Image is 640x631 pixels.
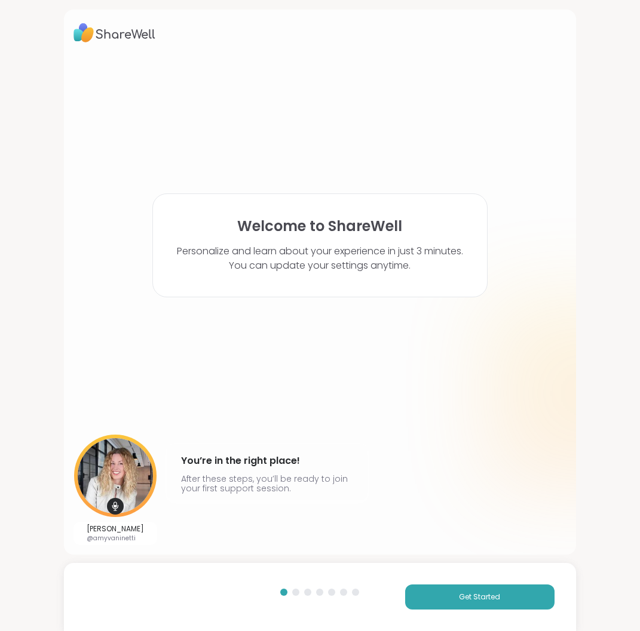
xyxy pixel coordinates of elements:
span: Get Started [459,592,500,602]
h4: You’re in the right place! [181,451,353,470]
button: Get Started [405,584,555,610]
p: @amyvaninetti [87,534,144,543]
img: User image [74,435,157,517]
p: Personalize and learn about your experience in just 3 minutes. You can update your settings anytime. [177,244,463,273]
h1: Welcome to ShareWell [237,218,402,235]
img: ShareWell Logo [74,19,155,47]
p: [PERSON_NAME] [87,524,144,534]
p: After these steps, you’ll be ready to join your first support session. [181,474,353,493]
img: mic icon [107,498,124,515]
